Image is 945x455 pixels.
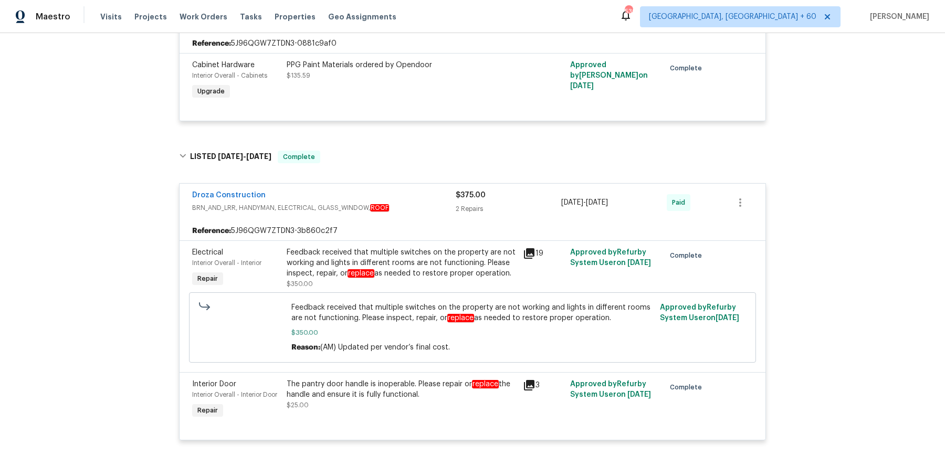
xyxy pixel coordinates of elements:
[670,250,706,261] span: Complete
[287,60,517,70] div: PPG Paint Materials ordered by Opendoor
[649,12,816,22] span: [GEOGRAPHIC_DATA], [GEOGRAPHIC_DATA] + 60
[192,38,231,49] b: Reference:
[287,379,517,400] div: The pantry door handle is inoperable. Please repair or the handle and ensure it is fully functional.
[570,61,648,90] span: Approved by [PERSON_NAME] on
[193,86,229,97] span: Upgrade
[660,304,739,322] span: Approved by Refurby System User on
[193,405,222,416] span: Repair
[192,192,266,199] a: Droza Construction
[279,152,319,162] span: Complete
[670,63,706,73] span: Complete
[246,153,271,160] span: [DATE]
[627,391,651,398] span: [DATE]
[586,199,608,206] span: [DATE]
[866,12,929,22] span: [PERSON_NAME]
[561,199,583,206] span: [DATE]
[716,314,739,322] span: [DATE]
[328,12,396,22] span: Geo Assignments
[570,380,651,398] span: Approved by Refurby System User on
[523,379,564,391] div: 3
[190,151,271,163] h6: LISTED
[192,249,223,256] span: Electrical
[447,314,474,322] em: replace
[218,153,271,160] span: -
[287,281,313,287] span: $350.00
[291,344,320,351] span: Reason:
[472,380,499,388] em: replace
[192,260,261,266] span: Interior Overall - Interior
[192,61,255,69] span: Cabinet Hardware
[275,12,316,22] span: Properties
[370,204,389,211] em: ROOF
[240,13,262,20] span: Tasks
[100,12,122,22] span: Visits
[192,380,236,388] span: Interior Door
[670,382,706,393] span: Complete
[570,82,594,90] span: [DATE]
[672,197,689,208] span: Paid
[134,12,167,22] span: Projects
[625,6,632,17] div: 539
[192,226,231,236] b: Reference:
[320,344,450,351] span: (AM) Updated per vendor’s final cost.
[287,247,517,279] div: Feedback received that multiple switches on the property are not working and lights in different ...
[36,12,70,22] span: Maestro
[291,327,654,338] span: $350.00
[176,140,769,174] div: LISTED [DATE]-[DATE]Complete
[523,247,564,260] div: 19
[287,402,309,408] span: $25.00
[456,204,561,214] div: 2 Repairs
[627,259,651,267] span: [DATE]
[180,34,765,53] div: 5J96QGW7ZTDN3-0881c9af0
[180,221,765,240] div: 5J96QGW7ZTDN3-3b860c2f7
[291,302,654,323] span: Feedback received that multiple switches on the property are not working and lights in different ...
[287,72,310,79] span: $135.59
[561,197,608,208] span: -
[180,12,227,22] span: Work Orders
[218,153,243,160] span: [DATE]
[456,192,486,199] span: $375.00
[192,203,456,213] span: BRN_AND_LRR, HANDYMAN, ELECTRICAL, GLASS_WINDOW,
[348,269,374,278] em: replace
[192,391,277,398] span: Interior Overall - Interior Door
[570,249,651,267] span: Approved by Refurby System User on
[192,72,267,79] span: Interior Overall - Cabinets
[193,273,222,284] span: Repair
